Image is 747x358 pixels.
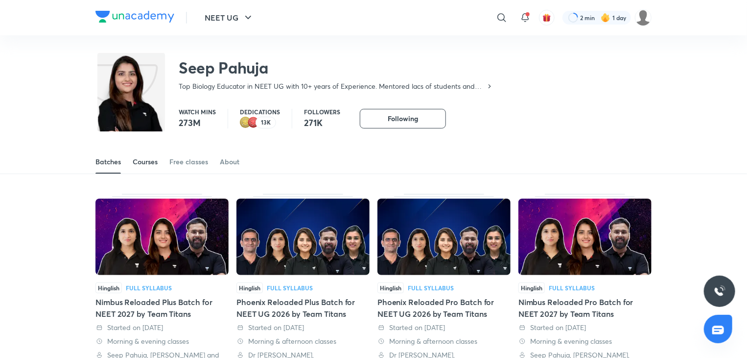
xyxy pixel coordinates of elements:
[220,150,239,174] a: About
[635,9,652,26] img: Sakshi
[95,11,174,25] a: Company Logo
[601,13,610,23] img: streak
[236,323,370,332] div: Started on 13 Sep 2025
[179,117,216,128] p: 273M
[267,285,313,291] div: Full Syllabus
[220,157,239,167] div: About
[95,323,229,332] div: Started on 26 Sep 2025
[95,150,121,174] a: Batches
[236,199,370,275] img: Thumbnail
[549,285,595,291] div: Full Syllabus
[240,117,252,128] img: educator badge2
[518,336,652,346] div: Morning & evening classes
[360,109,446,128] button: Following
[304,117,340,128] p: 271K
[126,285,172,291] div: Full Syllabus
[304,109,340,115] p: Followers
[95,282,122,293] span: Hinglish
[199,8,260,27] button: NEET UG
[97,55,165,159] img: class
[248,117,259,128] img: educator badge1
[714,285,725,297] img: ttu
[240,109,280,115] p: Dedications
[133,157,158,167] div: Courses
[539,10,555,26] button: avatar
[95,157,121,167] div: Batches
[408,285,454,291] div: Full Syllabus
[377,323,511,332] div: Started on 28 Aug 2025
[95,199,229,275] img: Thumbnail
[95,336,229,346] div: Morning & evening classes
[236,336,370,346] div: Morning & afternoon classes
[133,150,158,174] a: Courses
[95,11,174,23] img: Company Logo
[388,114,418,124] span: Following
[377,199,511,275] img: Thumbnail
[179,109,216,115] p: Watch mins
[518,282,545,293] span: Hinglish
[169,150,208,174] a: Free classes
[236,296,370,320] div: Phoenix Reloaded Plus Batch for NEET UG 2026 by Team Titans
[377,296,511,320] div: Phoenix Reloaded Pro Batch for NEET UG 2026 by Team Titans
[377,336,511,346] div: Morning & afternoon classes
[518,199,652,275] img: Thumbnail
[377,282,404,293] span: Hinglish
[518,323,652,332] div: Started on 25 Aug 2025
[179,58,493,77] h2: Seep Pahuja
[518,296,652,320] div: Nimbus Reloaded Pro Batch for NEET 2027 by Team Titans
[542,13,551,22] img: avatar
[236,282,263,293] span: Hinglish
[261,119,271,126] p: 13K
[169,157,208,167] div: Free classes
[95,296,229,320] div: Nimbus Reloaded Plus Batch for NEET 2027 by Team Titans
[179,81,486,91] p: Top Biology Educator in NEET UG with 10+ years of Experience. Mentored lacs of students and Top R...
